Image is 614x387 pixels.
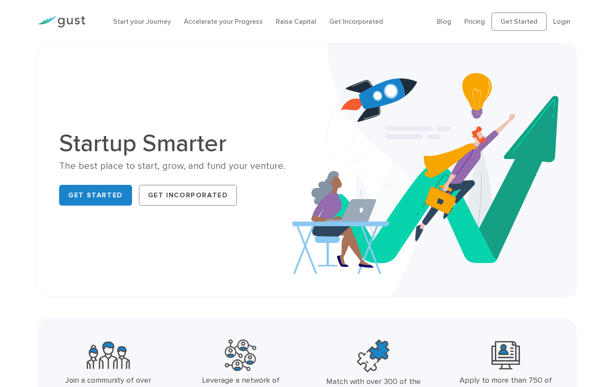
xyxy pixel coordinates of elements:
a: Pricing [464,17,485,25]
img: Leading Angel Investment [491,339,520,371]
img: Community Founders [87,339,130,371]
div: The best place to start, grow, and fund your venture. [59,160,300,172]
a: Login [553,17,570,25]
a: Get Incorporated [329,17,383,25]
img: Startup Smarter Hero [292,44,576,297]
a: Get Started [491,13,547,31]
img: Powerful Partners [225,339,256,371]
a: Start your Journey [113,17,171,25]
a: Get Incorporated [139,185,237,206]
h1: Startup Smarter [59,131,300,155]
a: Raise Capital [276,17,316,25]
img: Gust Logo [37,16,85,28]
img: Top Accelerators [357,339,390,372]
a: Get Started [59,185,132,206]
a: Blog [437,17,451,25]
a: Accelerate your Progress [184,17,263,25]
